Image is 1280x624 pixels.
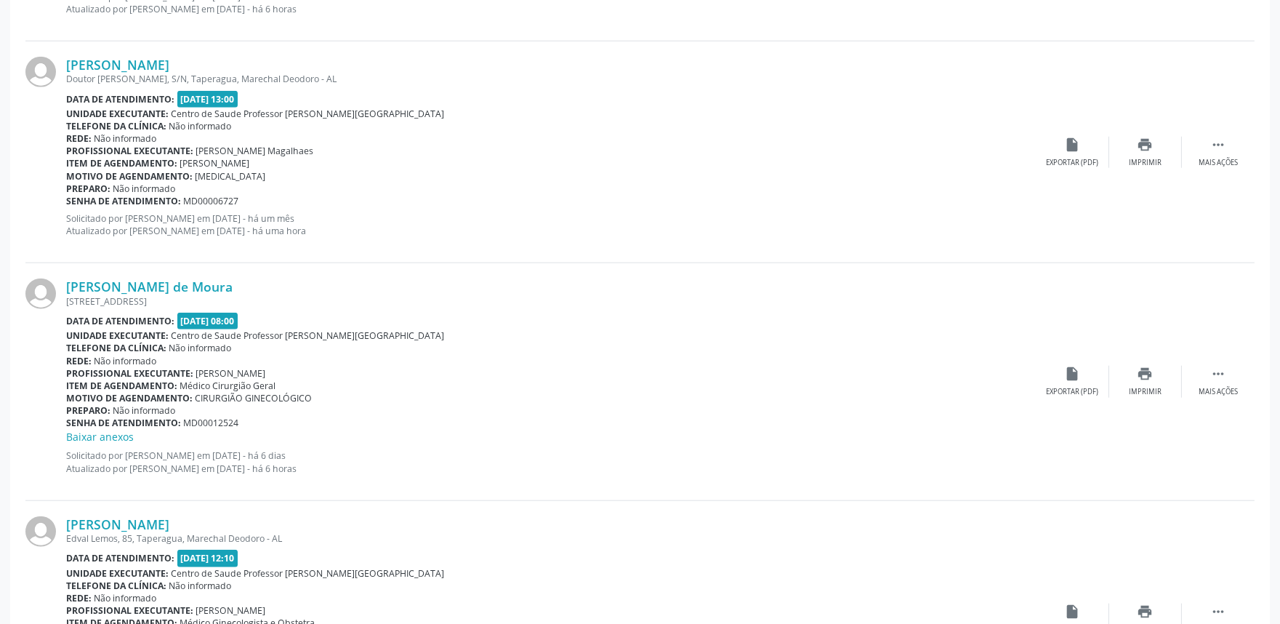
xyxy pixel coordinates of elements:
[1138,604,1154,620] i: print
[196,392,313,404] span: CIRURGIÃO GINECOLÓGICO
[1047,158,1099,168] div: Exportar (PDF)
[169,120,232,132] span: Não informado
[66,367,193,380] b: Profissional executante:
[196,145,314,157] span: [PERSON_NAME] Magalhaes
[66,315,174,327] b: Data de atendimento:
[66,157,177,169] b: Item de agendamento:
[177,313,238,329] span: [DATE] 08:00
[1138,137,1154,153] i: print
[66,567,169,580] b: Unidade executante:
[1047,387,1099,397] div: Exportar (PDF)
[177,550,238,567] span: [DATE] 12:10
[66,342,166,354] b: Telefone da clínica:
[66,430,134,444] a: Baixar anexos
[66,592,92,604] b: Rede:
[172,329,445,342] span: Centro de Saude Professor [PERSON_NAME][GEOGRAPHIC_DATA]
[1210,604,1226,620] i: 
[25,279,56,309] img: img
[169,342,232,354] span: Não informado
[66,516,169,532] a: [PERSON_NAME]
[66,120,166,132] b: Telefone da clínica:
[66,212,1037,237] p: Solicitado por [PERSON_NAME] em [DATE] - há um mês Atualizado por [PERSON_NAME] em [DATE] - há um...
[172,567,445,580] span: Centro de Saude Professor [PERSON_NAME][GEOGRAPHIC_DATA]
[113,404,176,417] span: Não informado
[66,417,181,429] b: Senha de atendimento:
[1129,158,1162,168] div: Imprimir
[66,532,1037,545] div: Edval Lemos, 85, Taperagua, Marechal Deodoro - AL
[113,183,176,195] span: Não informado
[66,392,193,404] b: Motivo de agendamento:
[184,417,239,429] span: MD00012524
[66,449,1037,474] p: Solicitado por [PERSON_NAME] em [DATE] - há 6 dias Atualizado por [PERSON_NAME] em [DATE] - há 6 ...
[94,592,157,604] span: Não informado
[66,108,169,120] b: Unidade executante:
[196,170,266,183] span: [MEDICAL_DATA]
[1199,387,1238,397] div: Mais ações
[66,132,92,145] b: Rede:
[66,552,174,564] b: Data de atendimento:
[1199,158,1238,168] div: Mais ações
[1065,366,1081,382] i: insert_drive_file
[184,195,239,207] span: MD00006727
[196,367,266,380] span: [PERSON_NAME]
[1210,137,1226,153] i: 
[66,580,166,592] b: Telefone da clínica:
[1065,137,1081,153] i: insert_drive_file
[66,57,169,73] a: [PERSON_NAME]
[1129,387,1162,397] div: Imprimir
[1065,604,1081,620] i: insert_drive_file
[1210,366,1226,382] i: 
[66,380,177,392] b: Item de agendamento:
[66,93,174,105] b: Data de atendimento:
[1138,366,1154,382] i: print
[66,170,193,183] b: Motivo de agendamento:
[66,279,233,295] a: [PERSON_NAME] de Moura
[66,329,169,342] b: Unidade executante:
[66,183,110,195] b: Preparo:
[25,57,56,87] img: img
[25,516,56,547] img: img
[172,108,445,120] span: Centro de Saude Professor [PERSON_NAME][GEOGRAPHIC_DATA]
[177,91,238,108] span: [DATE] 13:00
[94,132,157,145] span: Não informado
[196,604,266,617] span: [PERSON_NAME]
[66,145,193,157] b: Profissional executante:
[169,580,232,592] span: Não informado
[66,404,110,417] b: Preparo:
[180,380,276,392] span: Médico Cirurgião Geral
[66,604,193,617] b: Profissional executante:
[66,73,1037,85] div: Doutor [PERSON_NAME], S/N, Taperagua, Marechal Deodoro - AL
[66,355,92,367] b: Rede:
[180,157,250,169] span: [PERSON_NAME]
[66,195,181,207] b: Senha de atendimento:
[66,295,1037,308] div: [STREET_ADDRESS]
[94,355,157,367] span: Não informado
